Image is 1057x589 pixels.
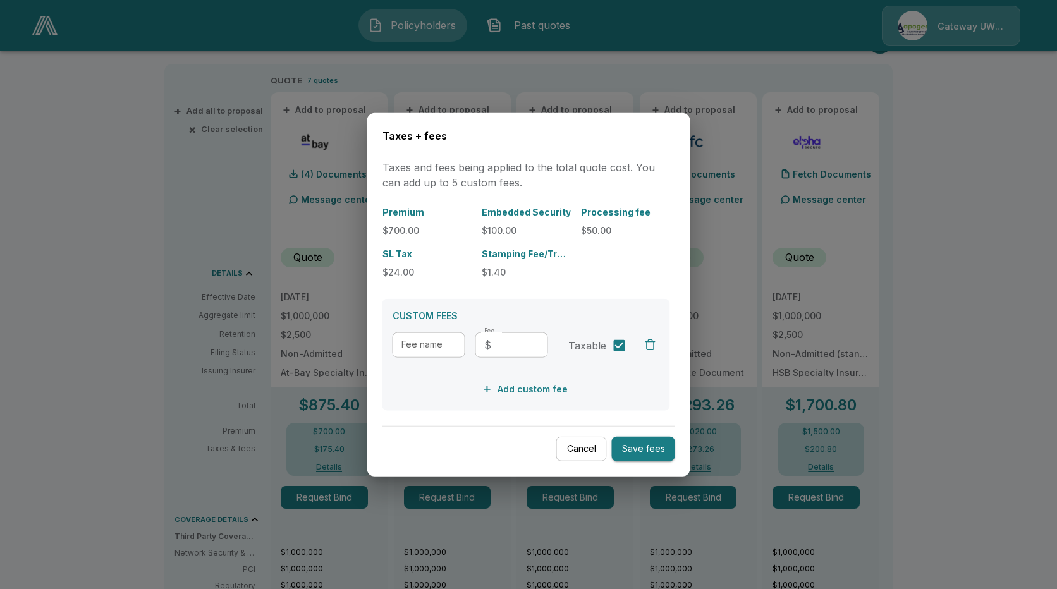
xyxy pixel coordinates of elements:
[482,223,571,236] p: $100.00
[612,437,675,461] button: Save fees
[484,337,491,352] p: $
[556,437,607,461] button: Cancel
[382,223,472,236] p: $700.00
[382,265,472,278] p: $24.00
[484,326,495,334] label: Fee
[482,205,571,218] p: Embedded Security
[482,265,571,278] p: $1.40
[568,337,606,353] span: Taxable
[382,246,472,260] p: SL Tax
[482,246,571,260] p: Stamping Fee/Transaction/Regulatory Fee
[393,308,660,322] p: CUSTOM FEES
[581,205,670,218] p: Processing fee
[382,205,472,218] p: Premium
[581,223,670,236] p: $50.00
[480,377,573,401] button: Add custom fee
[382,128,675,145] h6: Taxes + fees
[382,159,675,190] p: Taxes and fees being applied to the total quote cost. You can add up to 5 custom fees.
